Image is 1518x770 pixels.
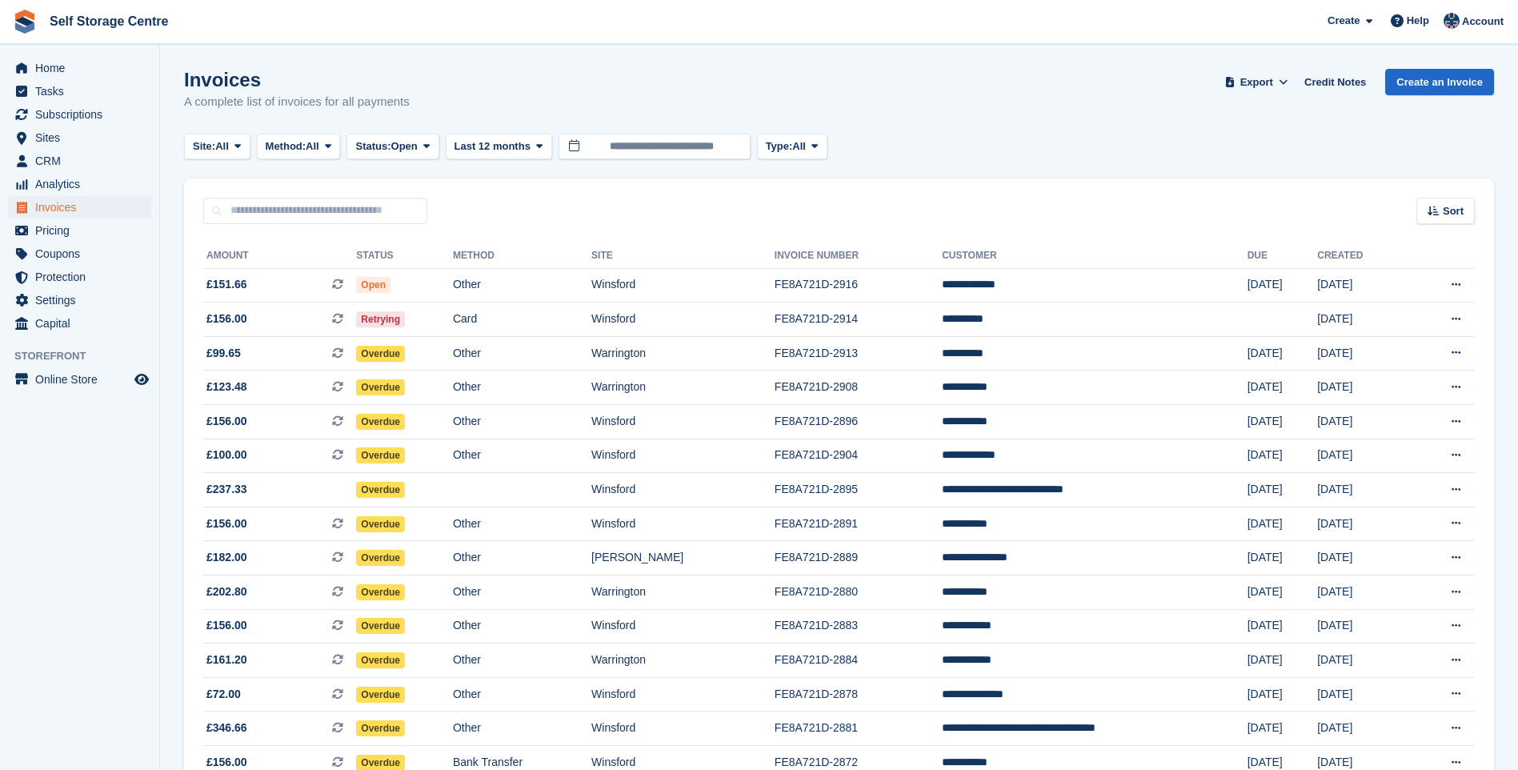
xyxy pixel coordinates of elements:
span: £151.66 [206,276,247,293]
span: £156.00 [206,413,247,430]
td: [DATE] [1248,644,1318,678]
td: [DATE] [1317,336,1408,371]
td: Other [453,609,591,644]
td: [DATE] [1248,439,1318,473]
td: [DATE] [1248,268,1318,303]
h1: Invoices [184,69,410,90]
th: Amount [203,243,356,269]
td: FE8A721D-2895 [775,473,942,507]
td: FE8A721D-2889 [775,541,942,575]
td: Other [453,644,591,678]
td: Card [453,303,591,337]
td: [DATE] [1317,473,1408,507]
p: A complete list of invoices for all payments [184,93,410,111]
span: Open [356,277,391,293]
span: Protection [35,266,131,288]
span: Analytics [35,173,131,195]
span: £156.00 [206,311,247,327]
td: Other [453,541,591,575]
img: stora-icon-8386f47178a22dfd0bd8f6a31ec36ba5ce8667c1dd55bd0f319d3a0aa187defe.svg [13,10,37,34]
span: Coupons [35,243,131,265]
a: menu [8,312,151,335]
span: Overdue [356,482,405,498]
span: Overdue [356,516,405,532]
button: Method: All [257,134,341,160]
span: Overdue [356,584,405,600]
span: £182.00 [206,549,247,566]
th: Site [591,243,775,269]
a: menu [8,368,151,391]
span: Create [1328,13,1360,29]
span: Overdue [356,379,405,395]
td: Winsford [591,507,775,541]
a: Preview store [132,370,151,389]
td: [PERSON_NAME] [591,541,775,575]
td: Winsford [591,677,775,712]
span: Sites [35,126,131,149]
td: Other [453,575,591,610]
td: FE8A721D-2883 [775,609,942,644]
td: FE8A721D-2884 [775,644,942,678]
td: [DATE] [1248,677,1318,712]
a: Credit Notes [1298,69,1372,95]
a: menu [8,219,151,242]
a: Self Storage Centre [43,8,174,34]
span: Settings [35,289,131,311]
td: Winsford [591,405,775,439]
span: Overdue [356,414,405,430]
span: Invoices [35,196,131,219]
button: Type: All [757,134,827,160]
td: [DATE] [1248,609,1318,644]
span: £99.65 [206,345,241,362]
td: FE8A721D-2904 [775,439,942,473]
td: [DATE] [1317,371,1408,405]
td: Other [453,268,591,303]
span: Pricing [35,219,131,242]
span: £123.48 [206,379,247,395]
th: Customer [942,243,1247,269]
a: menu [8,80,151,102]
span: Help [1407,13,1429,29]
span: Subscriptions [35,103,131,126]
span: Export [1240,74,1273,90]
span: Overdue [356,720,405,736]
span: Sort [1443,203,1464,219]
td: FE8A721D-2881 [775,712,942,746]
a: menu [8,57,151,79]
a: menu [8,196,151,219]
span: Storefront [14,348,159,364]
a: menu [8,243,151,265]
td: Winsford [591,609,775,644]
span: All [306,138,319,154]
span: Account [1462,14,1504,30]
td: Warrington [591,336,775,371]
span: £161.20 [206,652,247,668]
th: Status [356,243,453,269]
td: FE8A721D-2880 [775,575,942,610]
a: menu [8,150,151,172]
td: [DATE] [1317,644,1408,678]
span: All [215,138,229,154]
td: FE8A721D-2878 [775,677,942,712]
a: Create an Invoice [1385,69,1494,95]
td: Other [453,712,591,746]
td: [DATE] [1317,712,1408,746]
span: £237.33 [206,481,247,498]
td: FE8A721D-2914 [775,303,942,337]
td: Winsford [591,473,775,507]
span: Overdue [356,618,405,634]
span: Site: [193,138,215,154]
span: Overdue [356,652,405,668]
button: Export [1221,69,1292,95]
span: Online Store [35,368,131,391]
td: [DATE] [1248,473,1318,507]
td: [DATE] [1317,303,1408,337]
td: [DATE] [1248,507,1318,541]
td: Warrington [591,371,775,405]
span: £156.00 [206,617,247,634]
td: Winsford [591,439,775,473]
th: Created [1317,243,1408,269]
th: Invoice Number [775,243,942,269]
td: [DATE] [1317,677,1408,712]
td: FE8A721D-2916 [775,268,942,303]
